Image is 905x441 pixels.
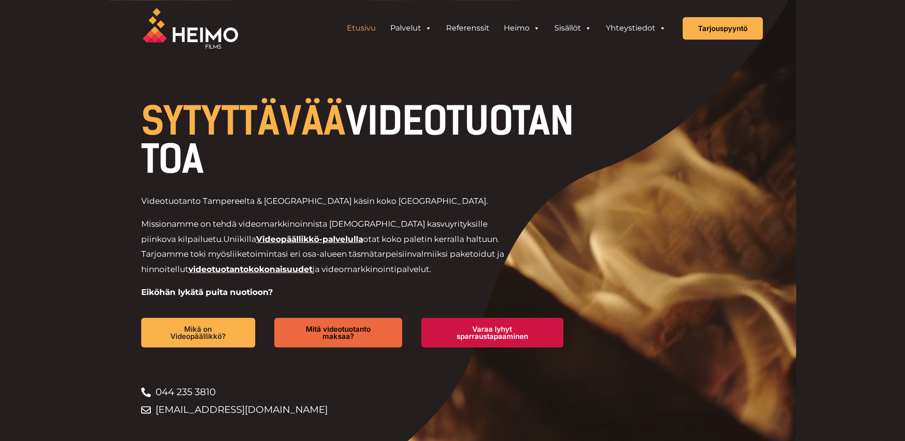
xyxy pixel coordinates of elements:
[141,217,518,277] p: Missionamme on tehdä videomarkkinoinnista [DEMOGRAPHIC_DATA] kasvuyrityksille piinkova kilpailuetu.
[274,318,402,347] a: Mitä videotuotanto maksaa?
[156,325,240,340] span: Mikä on Videopäällikkö?
[683,17,763,40] a: Tarjouspyyntö
[230,249,412,259] span: liiketoimintasi eri osa-alueen täsmätarpeisiin
[599,19,673,38] a: Yhteystiedot
[141,318,256,347] a: Mikä on Videopäällikkö?
[141,249,504,274] span: valmiiksi paketoidut ja hinnoitellut
[153,383,216,401] span: 044 235 3810
[141,383,583,401] a: 044 235 3810
[153,401,328,419] span: [EMAIL_ADDRESS][DOMAIN_NAME]
[141,194,518,209] p: Videotuotanto Tampereelta & [GEOGRAPHIC_DATA] käsin koko [GEOGRAPHIC_DATA].
[256,234,363,244] a: Videopäällikkö-palvelulla
[547,19,599,38] a: Sisällöt
[141,98,345,144] span: SYTYTTÄVÄÄ
[497,19,547,38] a: Heimo
[439,19,497,38] a: Referenssit
[421,318,563,347] a: Varaa lyhyt sparraustapaaminen
[312,264,431,274] span: ja videomarkkinointipalvelut.
[383,19,439,38] a: Palvelut
[141,287,273,297] strong: Eiköhän lykätä puita nuotioon?
[188,264,312,274] a: videotuotantokokonaisuudet
[340,19,383,38] a: Etusivu
[141,401,583,419] a: [EMAIL_ADDRESS][DOMAIN_NAME]
[223,234,256,244] span: Uniikilla
[143,8,238,49] img: Heimo Filmsin logo
[141,102,583,178] h1: VIDEOTUOTANTOA
[290,325,386,340] span: Mitä videotuotanto maksaa?
[437,325,548,340] span: Varaa lyhyt sparraustapaaminen
[335,19,678,38] aside: Header Widget 1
